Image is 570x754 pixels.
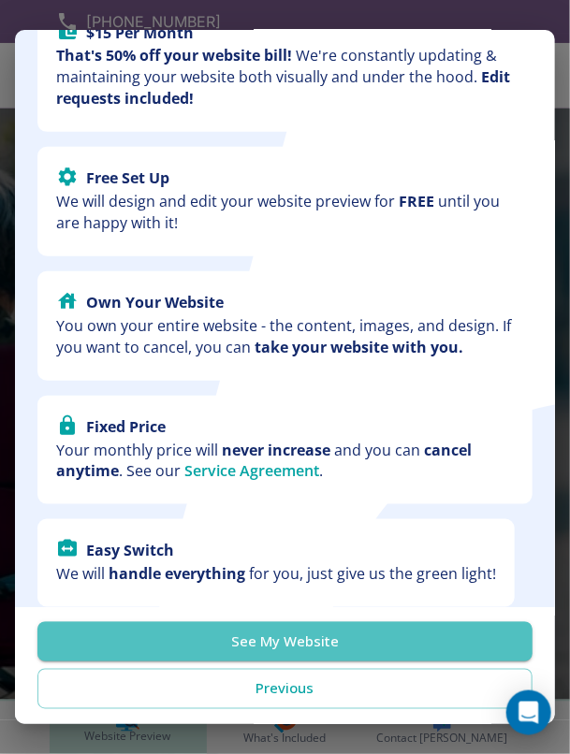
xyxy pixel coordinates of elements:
button: See My Website [37,622,533,661]
strong: That's 50% off your website bill! [56,45,292,65]
strong: $ 15 Per Month [86,22,194,43]
strong: FREE [399,191,434,211]
p: We will for you, just give us the green light! [56,563,496,585]
a: Reacher Keeper Active HD [47,484,479,508]
strong: never increase [222,440,330,460]
p: We're constantly updating & maintaining your website both visually and under the hood. [56,45,514,109]
strong: Easy Switch [86,540,174,560]
p: We will design and edit your website preview for until you are happy with it! [56,191,514,234]
strong: Own Your Website [86,292,224,312]
strong: handle everything [109,563,245,584]
a: Service Agreement [184,460,319,481]
strong: cancel anytime [56,440,472,482]
button: Previous [37,669,533,708]
div: Reacher Keeper Active HD [62,484,464,508]
p: You own your entire website - the content, images, and design. If you want to cancel, you can [56,315,514,358]
span: Buy Now [236,547,289,563]
div: Open Intercom Messenger [506,690,551,735]
button: Buy Now [162,541,363,571]
strong: Edit requests included! [56,66,510,109]
div: $14.95 [235,508,290,532]
strong: Fixed Price [86,416,166,437]
strong: take your website with you. [255,337,463,357]
a: Reacher Keeper Active HD [47,35,479,467]
p: Your monthly price will and you can . See our . [56,440,514,483]
strong: Free Set Up [86,167,169,188]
